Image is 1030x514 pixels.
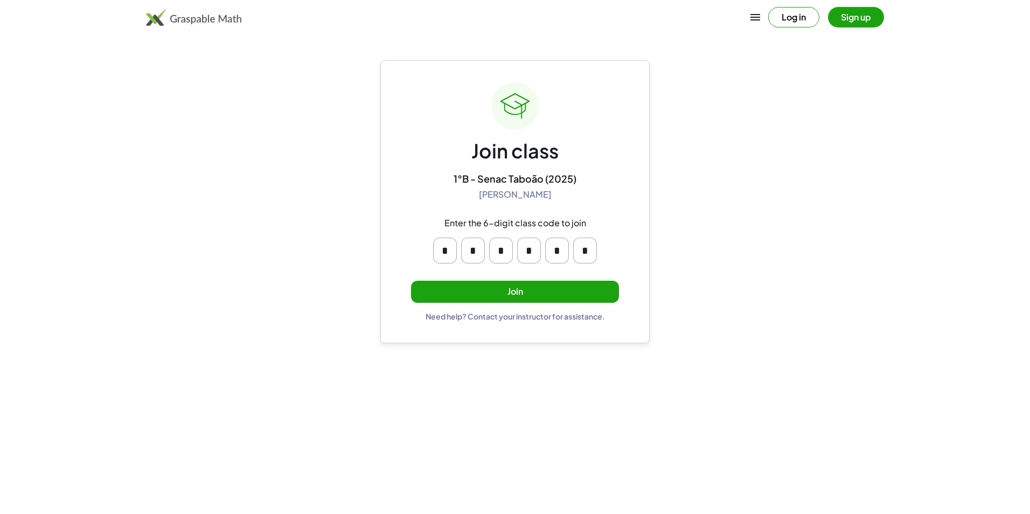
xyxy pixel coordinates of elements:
button: Log in [768,7,819,27]
input: Please enter OTP character 5 [545,238,569,263]
input: Please enter OTP character 2 [461,238,485,263]
button: Join [411,281,619,303]
input: Please enter OTP character 6 [573,238,597,263]
div: 1°B - Senac Taboão (2025) [454,172,576,185]
button: Sign up [828,7,884,27]
div: Enter the 6-digit class code to join [444,218,586,229]
input: Please enter OTP character 4 [517,238,541,263]
div: [PERSON_NAME] [479,189,552,200]
input: Please enter OTP character 3 [489,238,513,263]
input: Please enter OTP character 1 [433,238,457,263]
div: Join class [471,138,559,164]
div: Need help? Contact your instructor for assistance. [426,311,605,321]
